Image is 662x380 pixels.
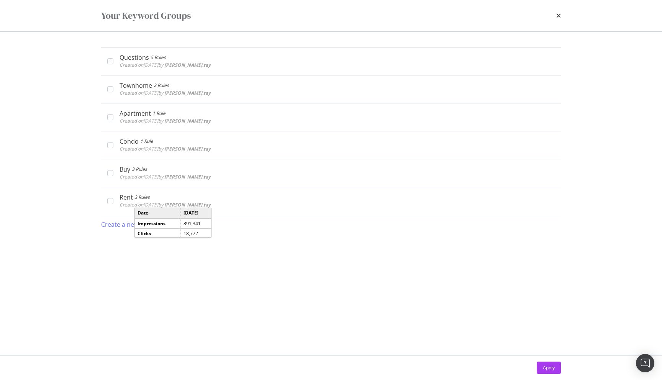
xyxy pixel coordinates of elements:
[120,193,133,201] div: Rent
[120,174,211,180] span: Created on [DATE] by
[152,110,165,117] div: 1 Rule
[120,90,211,96] span: Created on [DATE] by
[151,54,166,61] div: 5 Rules
[154,82,169,89] div: 2 Rules
[164,90,211,96] b: [PERSON_NAME].tay
[164,146,211,152] b: [PERSON_NAME].tay
[120,110,151,117] div: Apartment
[164,174,211,180] b: [PERSON_NAME].tay
[140,138,153,145] div: 1 Rule
[636,354,654,372] div: Open Intercom Messenger
[120,201,211,208] span: Created on [DATE] by
[164,62,211,68] b: [PERSON_NAME].tay
[101,220,186,229] div: Create a new Keyword Group
[120,54,149,61] div: Questions
[101,9,191,22] div: Your Keyword Groups
[101,215,186,234] button: Create a new Keyword Group
[132,165,147,173] div: 3 Rules
[120,138,139,145] div: Condo
[537,362,561,374] button: Apply
[164,118,211,124] b: [PERSON_NAME].tay
[120,82,152,89] div: Townhome
[120,118,211,124] span: Created on [DATE] by
[120,146,211,152] span: Created on [DATE] by
[556,9,561,22] div: times
[543,364,555,371] div: Apply
[164,201,211,208] b: [PERSON_NAME].tay
[120,165,130,173] div: Buy
[134,193,150,201] div: 3 Rules
[120,62,211,68] span: Created on [DATE] by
